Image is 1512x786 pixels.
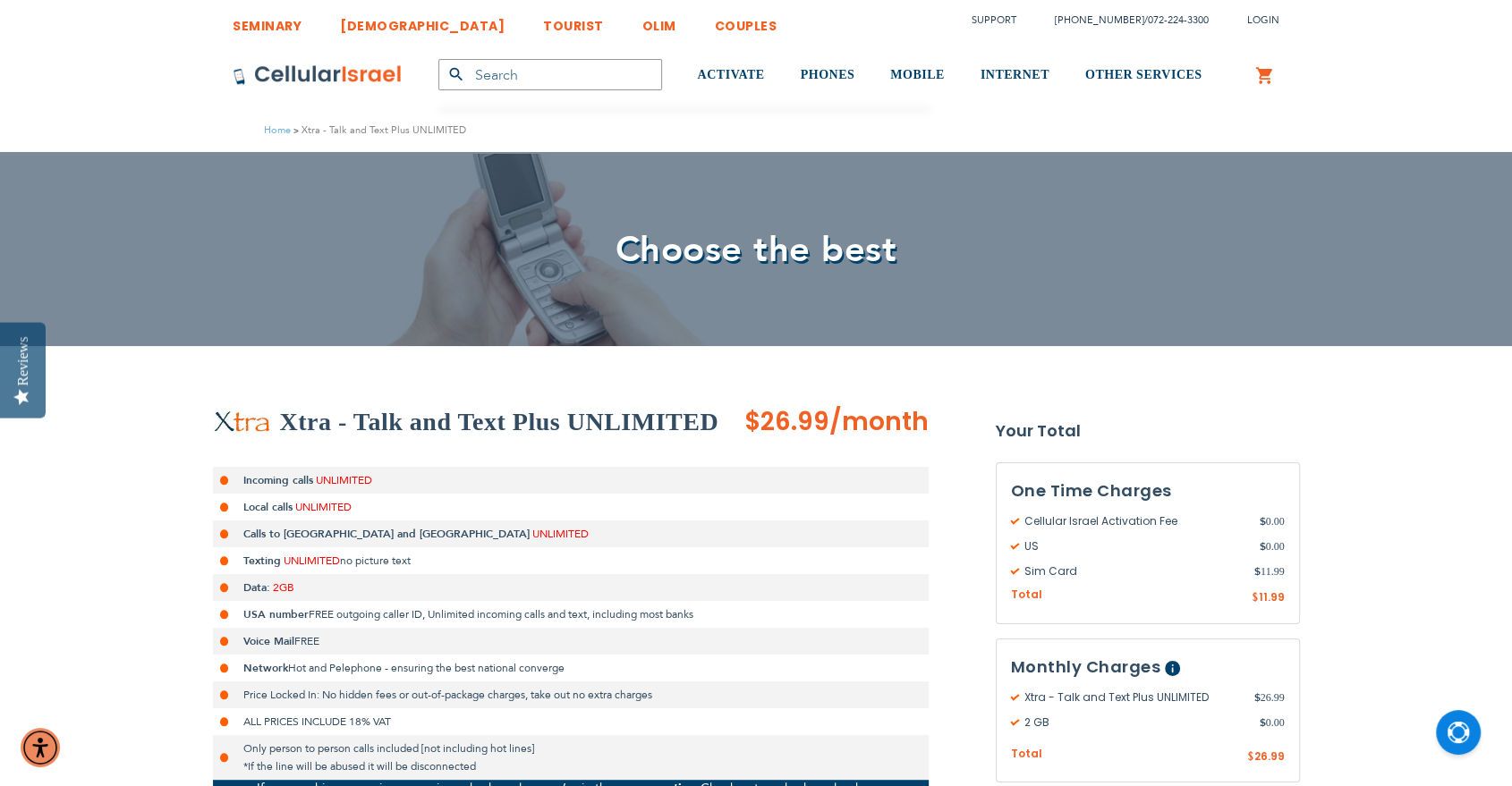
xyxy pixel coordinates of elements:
span: $26.99 [744,404,829,439]
span: $ [1252,590,1259,606]
span: 11.99 [1259,589,1285,604]
span: 2GB [273,580,294,595]
span: 26.99 [1254,748,1285,764]
span: MOBILE [890,68,945,81]
a: 072-224-3300 [1148,13,1209,27]
span: FREE [294,634,319,648]
span: UNLIMITED [316,473,372,487]
strong: Voice Mail [243,634,294,648]
span: Xtra - Talk and Text Plus UNLIMITED [1011,689,1254,706]
a: Support [972,13,1016,27]
span: Total [1011,746,1042,763]
span: no picture text [340,554,411,568]
strong: Network [243,661,288,675]
span: Sim Card [1011,563,1254,579]
span: PHONES [801,68,855,81]
a: PHONES [801,42,855,109]
a: ACTIVATE [698,42,765,109]
span: Cellular Israel Activation Fee [1011,513,1260,529]
span: 0.00 [1260,513,1285,529]
strong: Incoming calls [243,473,313,487]
li: Price Locked In: No hidden fees or out-of-package charges, take out no extra charges [213,681,929,708]
li: Only person to person calls included [not including hot lines] *If the line will be abused it wil... [213,735,929,780]
img: Xtra - Talk and Text Plus UNLIMITED [213,410,271,434]
a: [PHONE_NUMBER] [1055,13,1144,27]
a: TOURIST [543,4,604,38]
span: Login [1247,13,1279,27]
span: Monthly Charges [1011,655,1161,678]
span: $ [1260,714,1266,731]
span: 26.99 [1254,689,1285,706]
a: [DEMOGRAPHIC_DATA] [340,4,505,38]
span: $ [1247,749,1254,765]
a: INTERNET [981,42,1049,109]
span: 11.99 [1254,563,1285,579]
span: $ [1254,689,1261,706]
img: Cellular Israel Logo [233,64,403,86]
div: Reviews [15,336,31,385]
input: Search [438,59,662,90]
strong: Data: [243,580,270,595]
span: 0.00 [1260,714,1285,731]
span: Total [1011,587,1042,604]
span: UNLIMITED [284,554,340,568]
span: UNLIMITED [295,500,352,514]
span: Choose the best [616,225,897,275]
strong: Calls to [GEOGRAPHIC_DATA] and [GEOGRAPHIC_DATA] [243,527,530,541]
span: INTERNET [981,68,1049,81]
a: COUPLES [715,4,777,38]
span: 0.00 [1260,538,1285,554]
span: 2 GB [1011,714,1260,731]
li: ALL PRICES INCLUDE 18% VAT [213,708,929,735]
span: /month [829,404,929,440]
span: $ [1254,563,1261,579]
span: FREE outgoing caller ID, Unlimited incoming calls and text, including most banks [309,607,693,621]
strong: Texting [243,554,281,568]
span: UNLIMITED [532,527,589,541]
span: $ [1260,513,1266,529]
h3: One Time Charges [1011,478,1285,504]
strong: Your Total [996,418,1300,444]
li: Xtra - Talk and Text Plus UNLIMITED [291,122,466,139]
span: Help [1165,661,1180,676]
a: Home [264,123,291,137]
a: SEMINARY [233,4,302,38]
div: Accessibility Menu [21,728,60,767]
h2: Xtra - Talk and Text Plus UNLIMITED [280,404,719,440]
strong: Local calls [243,500,293,514]
span: $ [1260,538,1266,554]
span: OTHER SERVICES [1085,68,1202,81]
li: / [1037,7,1209,33]
span: Hot and Pelephone - ensuring the best national converge [288,661,565,675]
a: OLIM [642,4,676,38]
a: OTHER SERVICES [1085,42,1202,109]
span: US [1011,538,1260,554]
span: ACTIVATE [698,68,765,81]
strong: USA number [243,607,309,621]
a: MOBILE [890,42,945,109]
